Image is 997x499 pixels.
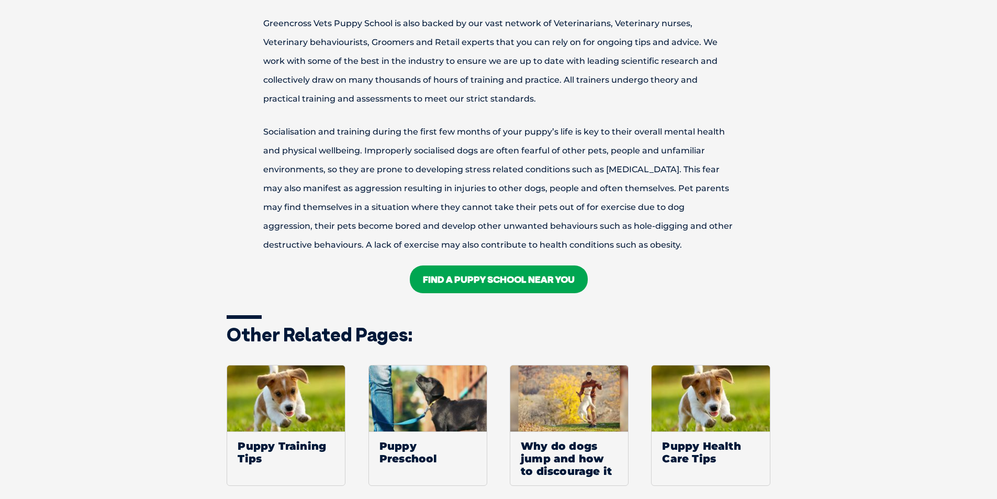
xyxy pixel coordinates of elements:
[510,365,629,486] a: Why do dogs jump and how to discourage it
[368,365,487,486] a: Puppy Preschool
[651,365,770,486] a: Puppy Health Care Tips
[410,265,588,293] a: FIND A Puppy School NEAR YOU
[227,14,771,108] p: Greencross Vets Puppy School is also backed by our vast network of Veterinarians, Veterinary nurs...
[369,365,487,432] img: Enrol in Puppy Preschool
[227,325,771,344] h3: Other related pages:
[227,431,345,473] span: Puppy Training Tips
[369,431,487,473] span: Puppy Preschool
[652,431,769,473] span: Puppy Health Care Tips
[510,431,628,485] span: Why do dogs jump and how to discourage it
[227,365,345,486] a: Puppy Training Tips
[227,123,771,254] p: Socialisation and training during the first few months of your puppy’s life is key to their overa...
